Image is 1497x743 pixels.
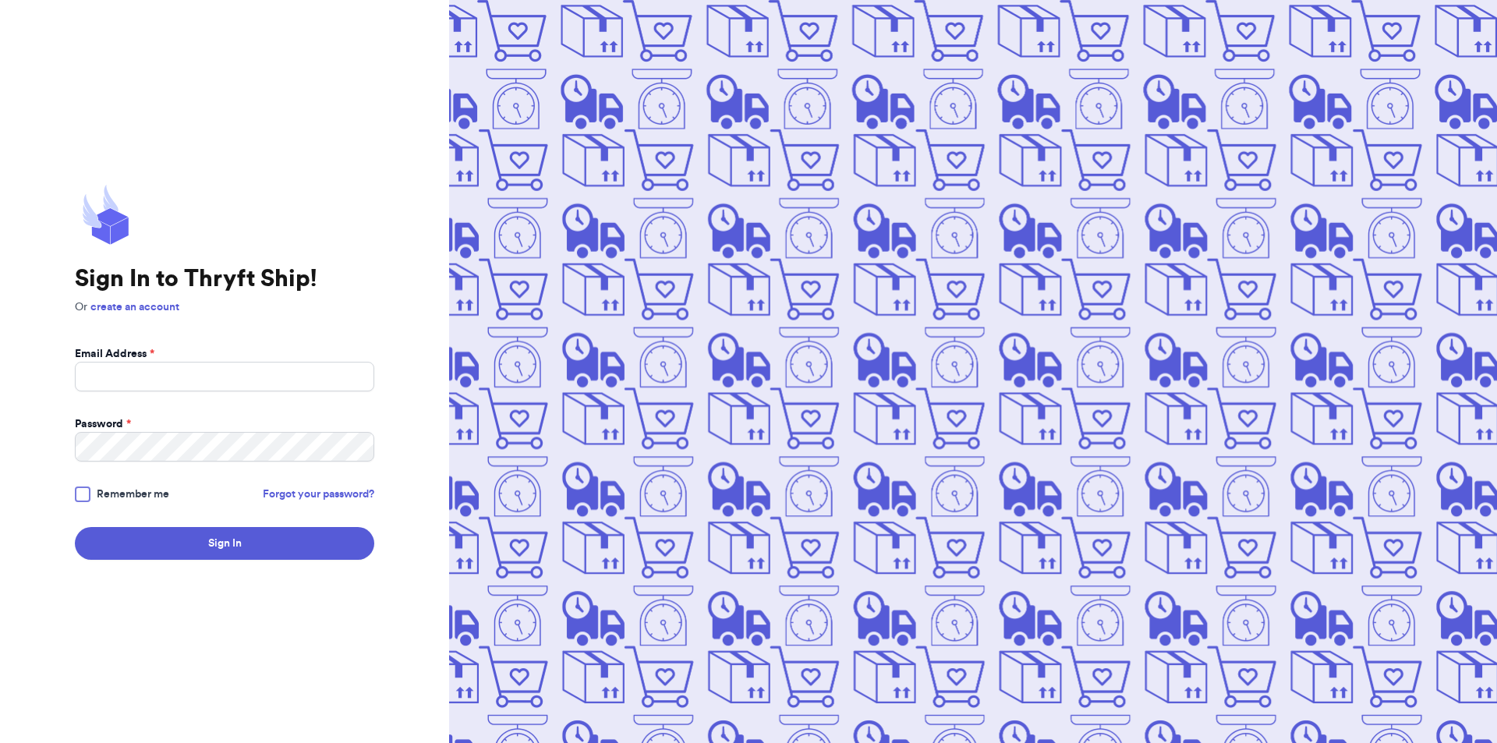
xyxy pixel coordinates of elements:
p: Or [75,299,374,315]
label: Email Address [75,346,154,362]
span: Remember me [97,486,169,502]
label: Password [75,416,131,432]
button: Sign In [75,527,374,560]
a: create an account [90,302,179,313]
a: Forgot your password? [263,486,374,502]
h1: Sign In to Thryft Ship! [75,265,374,293]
